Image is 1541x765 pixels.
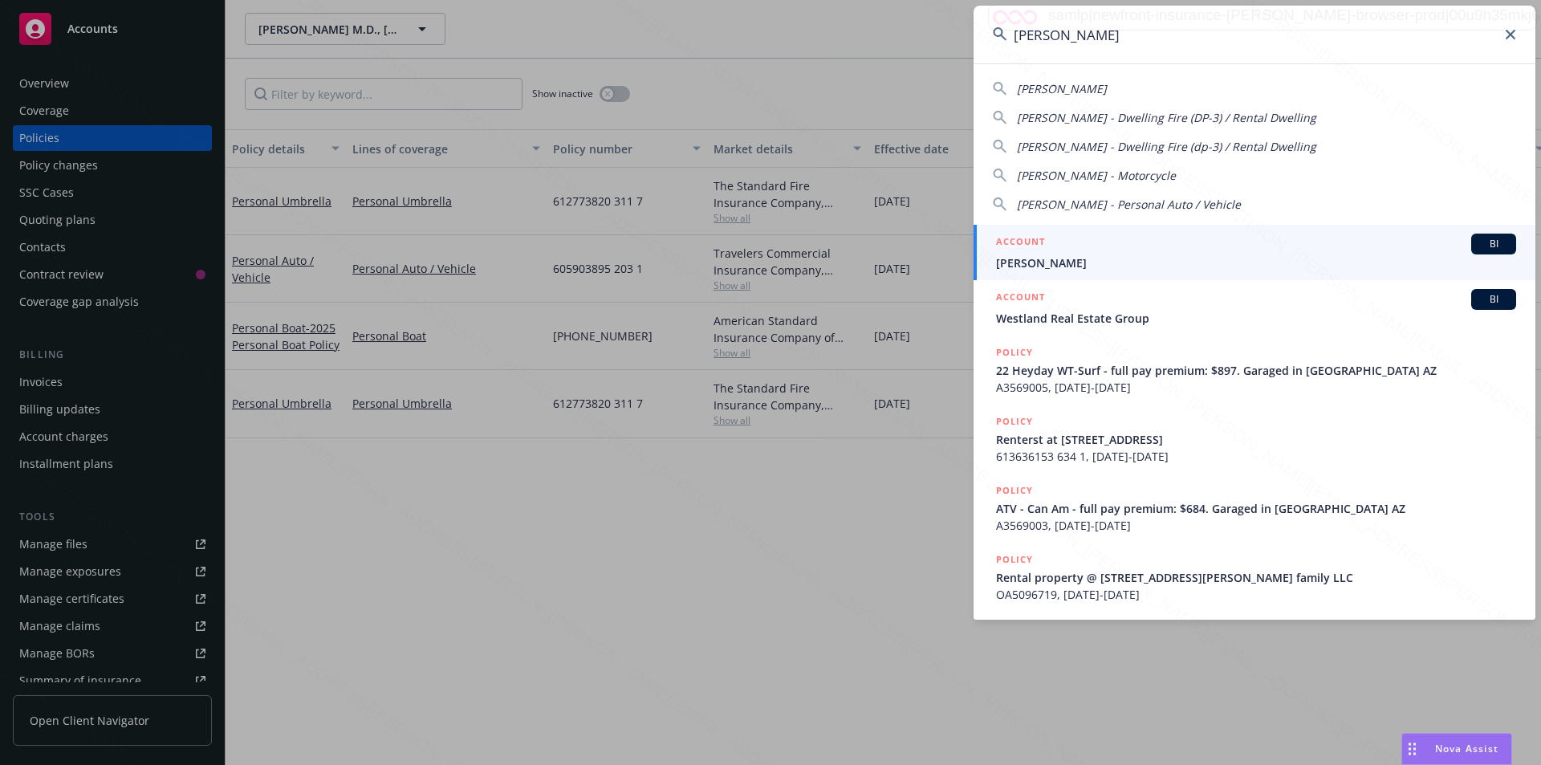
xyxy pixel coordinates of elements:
[1017,197,1241,212] span: [PERSON_NAME] - Personal Auto / Vehicle
[996,482,1033,498] h5: POLICY
[974,280,1535,336] a: ACCOUNTBIWestland Real Estate Group
[1402,734,1422,764] div: Drag to move
[996,362,1516,379] span: 22 Heyday WT-Surf - full pay premium: $897. Garaged in [GEOGRAPHIC_DATA] AZ
[996,289,1045,308] h5: ACCOUNT
[1017,81,1107,96] span: [PERSON_NAME]
[996,586,1516,603] span: OA5096719, [DATE]-[DATE]
[996,234,1045,253] h5: ACCOUNT
[1017,110,1316,125] span: [PERSON_NAME] - Dwelling Fire (DP-3) / Rental Dwelling
[996,431,1516,448] span: Renterst at [STREET_ADDRESS]
[974,405,1535,474] a: POLICYRenterst at [STREET_ADDRESS]613636153 634 1, [DATE]-[DATE]
[996,379,1516,396] span: A3569005, [DATE]-[DATE]
[974,225,1535,280] a: ACCOUNTBI[PERSON_NAME]
[974,336,1535,405] a: POLICY22 Heyday WT-Surf - full pay premium: $897. Garaged in [GEOGRAPHIC_DATA] AZA3569005, [DATE]...
[996,413,1033,429] h5: POLICY
[1435,742,1498,755] span: Nova Assist
[974,474,1535,543] a: POLICYATV - Can Am - full pay premium: $684. Garaged in [GEOGRAPHIC_DATA] AZA3569003, [DATE]-[DATE]
[996,569,1516,586] span: Rental property @ [STREET_ADDRESS][PERSON_NAME] family LLC
[1017,168,1176,183] span: [PERSON_NAME] - Motorcycle
[996,344,1033,360] h5: POLICY
[974,6,1535,63] input: Search...
[974,543,1535,612] a: POLICYRental property @ [STREET_ADDRESS][PERSON_NAME] family LLCOA5096719, [DATE]-[DATE]
[1478,237,1510,251] span: BI
[1401,733,1512,765] button: Nova Assist
[996,310,1516,327] span: Westland Real Estate Group
[1017,139,1316,154] span: [PERSON_NAME] - Dwelling Fire (dp-3) / Rental Dwelling
[996,517,1516,534] span: A3569003, [DATE]-[DATE]
[996,551,1033,568] h5: POLICY
[996,254,1516,271] span: [PERSON_NAME]
[1478,292,1510,307] span: BI
[996,448,1516,465] span: 613636153 634 1, [DATE]-[DATE]
[996,500,1516,517] span: ATV - Can Am - full pay premium: $684. Garaged in [GEOGRAPHIC_DATA] AZ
